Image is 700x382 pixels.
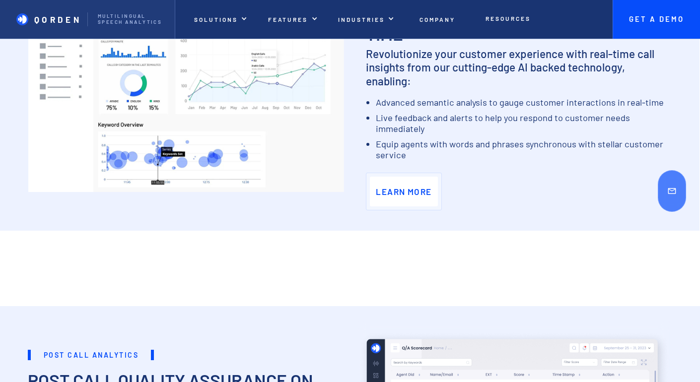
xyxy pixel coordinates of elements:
[98,13,164,25] p: Multilingual Speech analytics
[34,14,82,24] p: Qorden
[268,16,308,23] p: features
[486,15,531,22] p: Resources
[366,8,672,43] h2: Customer Satisfaction in Real-Time
[366,173,441,210] a: Learn More
[376,97,664,108] strong: Advanced semantic analysis to gauge customer interactions in real-time
[366,47,672,87] p: Revolutionize your customer experience with real-time call insights from our cutting-edge AI back...
[338,16,385,23] p: INDUSTRIES
[420,16,455,23] p: Company
[28,350,154,360] h1: Post call Analytics
[376,138,663,160] strong: Equip agents with words and phrases synchronous with stellar customer service
[376,112,630,134] strong: Live feedback and alerts to help you respond to customer needs immediately
[627,15,686,24] p: Get A Demo
[376,182,431,201] p: Learn More
[194,16,238,23] p: Solutions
